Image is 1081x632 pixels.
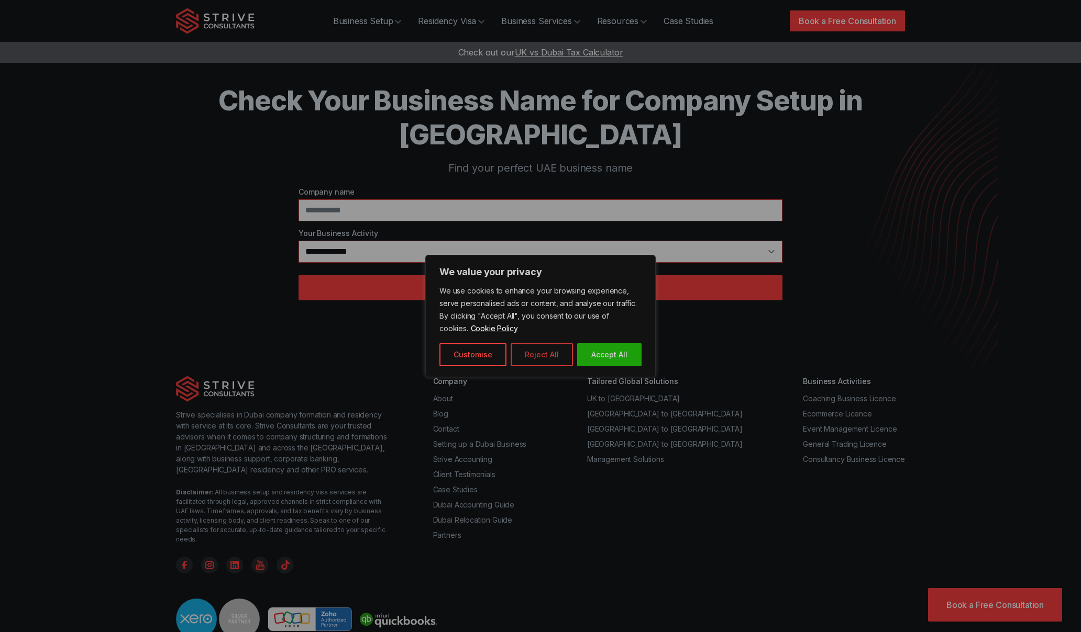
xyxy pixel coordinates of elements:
[425,255,656,377] div: We value your privacy
[439,266,642,278] p: We value your privacy
[470,323,519,333] a: Cookie Policy
[577,343,642,366] button: Accept All
[511,343,573,366] button: Reject All
[439,285,642,335] p: We use cookies to enhance your browsing experience, serve personalised ads or content, and analys...
[439,343,506,366] button: Customise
